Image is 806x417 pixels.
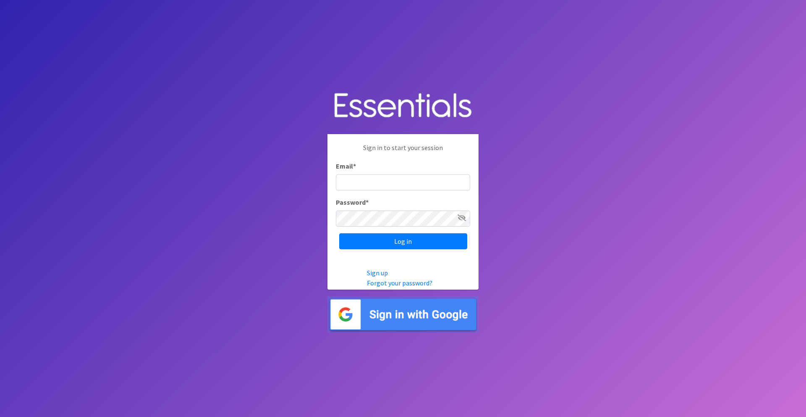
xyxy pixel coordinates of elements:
label: Password [336,197,369,207]
a: Forgot your password? [367,279,432,287]
p: Sign in to start your session [336,143,470,161]
label: Email [336,161,356,171]
img: Human Essentials [327,84,479,128]
a: Sign up [367,269,388,277]
abbr: required [353,162,356,170]
img: Sign in with Google [327,296,479,333]
input: Log in [339,233,467,249]
abbr: required [366,198,369,206]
